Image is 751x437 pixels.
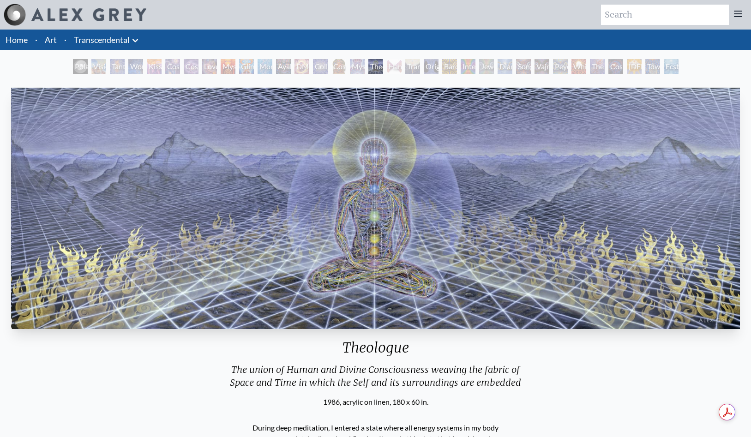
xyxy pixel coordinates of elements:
[479,59,494,74] div: Jewel Being
[498,59,512,74] div: Diamond Being
[169,363,583,396] div: The union of Human and Divine Consciousness weaving the fabric of Space and Time in which the Sel...
[147,59,162,74] div: Kiss of the [MEDICAL_DATA]
[7,396,744,407] div: 1986, acrylic on linen, 180 x 60 in.
[535,59,549,74] div: Vajra Being
[424,59,439,74] div: Original Face
[461,59,475,74] div: Interbeing
[73,59,88,74] div: Polar Unity Spiral
[405,59,420,74] div: Transfiguration
[221,59,235,74] div: Mysteriosa 2
[74,33,130,46] a: Transcendental
[331,59,346,74] div: Cosmic [DEMOGRAPHIC_DATA]
[184,59,198,74] div: Cosmic Artist
[6,35,28,45] a: Home
[516,59,531,74] div: Song of Vajra Being
[368,59,383,74] div: Theologue
[627,59,642,74] div: [DEMOGRAPHIC_DATA]
[601,5,729,25] input: Search
[553,59,568,74] div: Peyote Being
[387,59,402,74] div: Hands that See
[350,59,365,74] div: Mystic Eye
[7,339,744,363] div: Theologue
[60,30,70,50] li: ·
[45,33,57,46] a: Art
[11,88,740,329] img: Theologue-1986-Alex-Grey-watermarked-1624393305.jpg
[128,59,143,74] div: Wonder
[165,59,180,74] div: Cosmic Creativity
[276,59,291,74] div: Ayahuasca Visitation
[590,59,605,74] div: The Great Turn
[202,59,217,74] div: Love is a Cosmic Force
[239,59,254,74] div: Glimpsing the Empyrean
[645,59,660,74] div: Toward the One
[664,59,679,74] div: Ecstasy
[608,59,623,74] div: Cosmic Consciousness
[31,30,41,50] li: ·
[258,59,272,74] div: Monochord
[571,59,586,74] div: White Light
[91,59,106,74] div: Visionary Origin of Language
[313,59,328,74] div: Collective Vision
[442,59,457,74] div: Bardo Being
[294,59,309,74] div: DMT - The Spirit Molecule
[110,59,125,74] div: Tantra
